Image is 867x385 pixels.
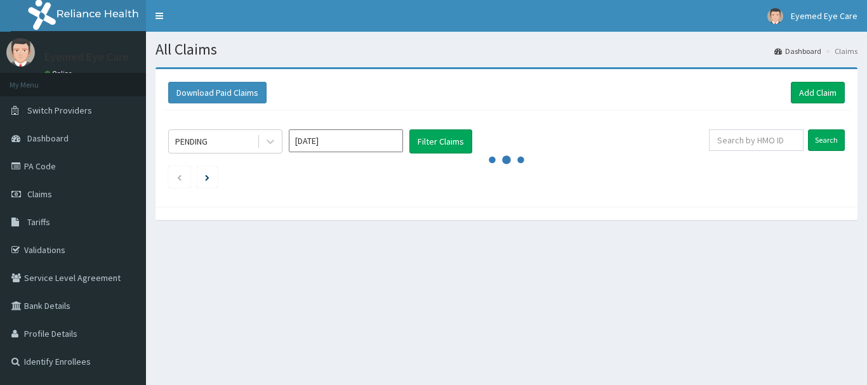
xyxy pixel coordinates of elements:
[176,171,182,183] a: Previous page
[487,141,526,179] svg: audio-loading
[27,105,92,116] span: Switch Providers
[774,46,821,56] a: Dashboard
[808,129,845,151] input: Search
[409,129,472,153] button: Filter Claims
[27,216,50,228] span: Tariffs
[175,135,208,148] div: PENDING
[6,38,35,67] img: User Image
[168,82,267,103] button: Download Paid Claims
[767,8,783,24] img: User Image
[44,69,75,78] a: Online
[156,41,857,58] h1: All Claims
[791,10,857,22] span: Eyemed Eye Care
[27,133,69,144] span: Dashboard
[27,188,52,200] span: Claims
[289,129,403,152] input: Select Month and Year
[709,129,804,151] input: Search by HMO ID
[205,171,209,183] a: Next page
[823,46,857,56] li: Claims
[44,51,129,63] p: Eyemed Eye Care
[791,82,845,103] a: Add Claim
